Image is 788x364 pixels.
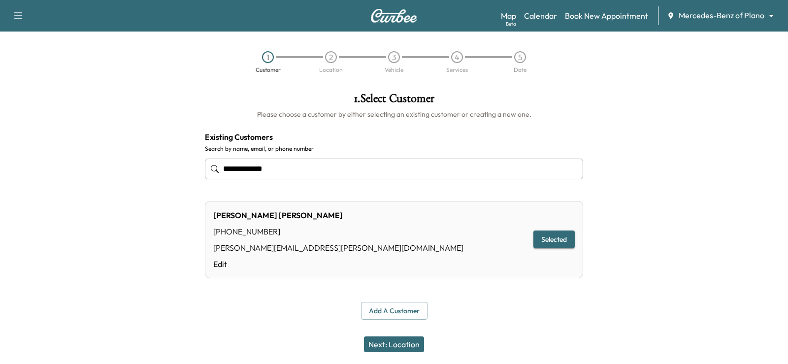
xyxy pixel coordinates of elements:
div: Services [446,67,468,73]
div: [PHONE_NUMBER] [213,226,463,237]
div: Beta [506,20,516,28]
span: Mercedes-Benz of Plano [679,10,764,21]
button: Selected [533,231,575,249]
div: Vehicle [385,67,403,73]
a: Calendar [524,10,557,22]
div: 5 [514,51,526,63]
div: 2 [325,51,337,63]
h1: 1 . Select Customer [205,93,583,109]
div: Date [514,67,526,73]
button: Add a customer [361,302,427,320]
div: Location [319,67,343,73]
div: 1 [262,51,274,63]
label: Search by name, email, or phone number [205,145,583,153]
img: Curbee Logo [370,9,418,23]
h4: Existing Customers [205,131,583,143]
a: Book New Appointment [565,10,648,22]
div: [PERSON_NAME][EMAIL_ADDRESS][PERSON_NAME][DOMAIN_NAME] [213,242,463,254]
h6: Please choose a customer by either selecting an existing customer or creating a new one. [205,109,583,119]
div: 3 [388,51,400,63]
div: [PERSON_NAME] [PERSON_NAME] [213,209,463,221]
div: 4 [451,51,463,63]
button: Next: Location [364,336,424,352]
a: MapBeta [501,10,516,22]
div: Customer [256,67,281,73]
a: Edit [213,258,463,270]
